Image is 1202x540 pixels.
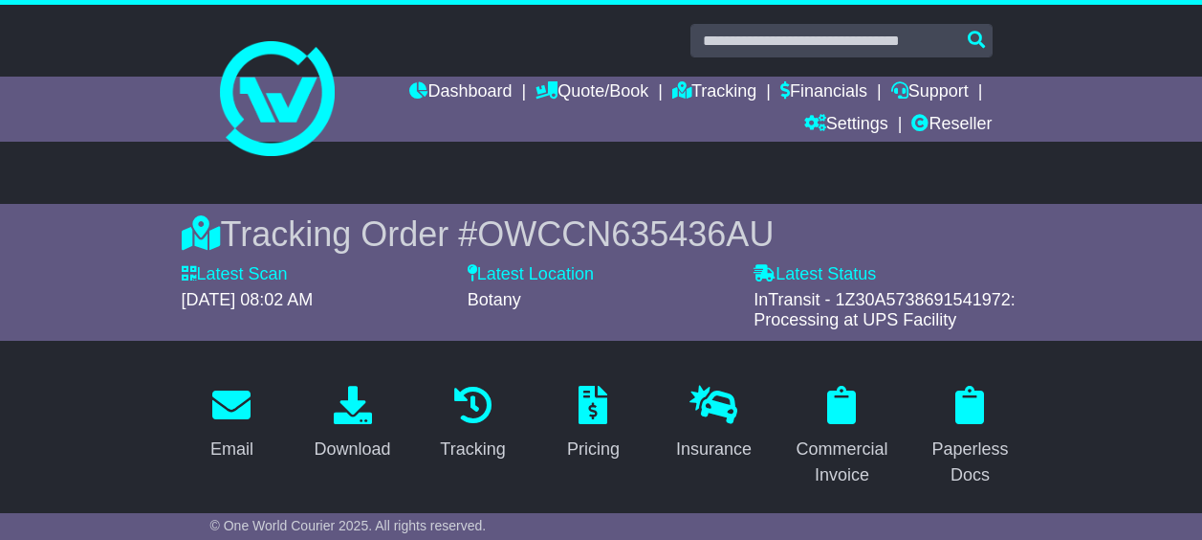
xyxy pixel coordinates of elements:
a: Settings [804,109,888,142]
span: InTransit - 1Z30A5738691541972: Processing at UPS Facility [754,290,1016,330]
span: © One World Courier 2025. All rights reserved. [210,518,487,533]
a: Tracking [672,77,756,109]
label: Latest Scan [182,264,288,285]
span: OWCCN635436AU [477,214,774,254]
a: Financials [780,77,867,109]
div: Pricing [567,437,620,462]
a: Pricing [555,379,632,469]
div: Paperless Docs [931,437,1008,488]
div: Commercial Invoice [796,437,887,488]
a: Support [891,77,969,109]
div: Tracking [440,437,505,462]
a: Insurance [664,379,764,469]
a: Commercial Invoice [783,379,900,495]
div: Email [210,437,253,462]
div: Download [314,437,390,462]
label: Latest Status [754,264,876,285]
label: Latest Location [468,264,594,285]
span: [DATE] 08:02 AM [182,290,314,309]
a: Paperless Docs [919,379,1020,495]
a: Email [198,379,266,469]
div: Tracking Order # [182,214,1021,255]
span: Botany [468,290,521,309]
a: Quote/Book [535,77,648,109]
a: Reseller [911,109,992,142]
a: Dashboard [409,77,512,109]
a: Tracking [427,379,517,469]
div: Insurance [676,437,752,462]
a: Download [301,379,403,469]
